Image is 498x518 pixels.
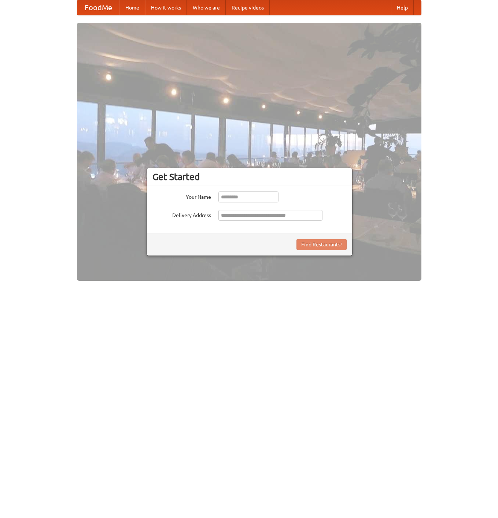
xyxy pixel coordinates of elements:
[187,0,226,15] a: Who we are
[119,0,145,15] a: Home
[391,0,414,15] a: Help
[77,0,119,15] a: FoodMe
[296,239,347,250] button: Find Restaurants!
[152,191,211,201] label: Your Name
[152,171,347,182] h3: Get Started
[226,0,270,15] a: Recipe videos
[145,0,187,15] a: How it works
[152,210,211,219] label: Delivery Address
